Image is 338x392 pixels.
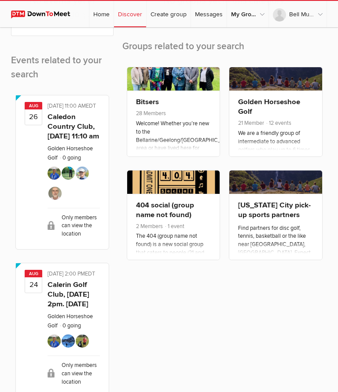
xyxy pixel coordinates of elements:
[11,11,78,18] img: DownToMeet
[238,224,313,290] div: Find partners for disc golf, tennis, basketball or the like near [GEOGRAPHIC_DATA], [GEOGRAPHIC_D...
[122,40,327,62] h2: Groups related to your search
[25,270,42,277] span: Aug
[86,102,96,109] span: America/Toronto
[48,334,61,348] img: Beth the golf gal
[59,154,81,161] li: 0 going
[265,120,291,127] span: 12 events
[48,102,100,112] div: [DATE] 11:00 AM
[164,223,184,230] span: 1 event
[48,167,61,180] img: Beth the golf gal
[238,129,313,229] div: We are a friendly group of intermediate to advanced golfers who play up to 6 times per week in th...
[191,1,227,27] a: Messages
[48,270,100,280] div: [DATE] 2:00 PM
[62,334,75,348] img: Harv L
[136,223,163,230] span: 2 Members
[11,54,114,91] h2: Events related to your search
[48,313,93,329] a: Golden Horseshoe Golf
[227,1,268,27] a: My Groups
[114,1,146,27] a: Discover
[238,98,300,116] a: Golden Horseshoe Golf
[76,334,89,348] img: Marc Be
[62,167,75,180] img: Casemaker
[48,280,89,328] a: Calerin Golf Club, [DATE] 2pm. [DATE] afternoon 9 holes of golf
[85,270,95,277] span: America/Toronto
[59,322,81,329] li: 0 going
[25,102,42,109] span: Aug
[25,277,42,293] b: 24
[48,187,62,200] img: Greg Mais
[48,356,100,391] div: Only members can view the location
[48,208,100,243] div: Only members can view the location
[76,167,89,180] img: Mike N
[48,145,93,161] a: Golden Horseshoe Golf
[25,109,42,125] b: 26
[136,98,159,106] a: Bitsers
[147,1,191,27] a: Create group
[89,1,114,27] a: Home
[238,120,264,127] span: 21 Member
[238,201,311,219] a: [US_STATE] City pick-up sports partners
[48,113,99,141] a: Caledon Country Club, [DATE] 11:10 am
[136,201,194,219] a: 404 social (group name not found)
[269,1,327,27] a: Bell Mundo
[136,110,166,117] span: 28 Members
